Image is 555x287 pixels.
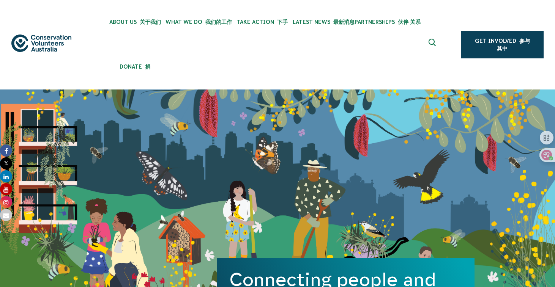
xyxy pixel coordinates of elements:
[105,19,166,25] span: About Us
[205,19,232,25] font: 我们的工作
[11,35,71,52] img: logo.svg
[140,19,161,25] font: 关于我们
[333,19,355,25] font: 最新消息
[293,19,355,25] span: Latest News
[497,38,530,52] font: 参与其中
[398,19,421,25] font: 伙伴 关系
[277,19,288,25] font: 下手
[145,64,150,70] font: 捐
[166,19,232,25] span: What We Do
[232,19,293,25] span: Take Action
[355,19,421,25] span: Partnerships
[105,64,166,70] span: Donate
[428,39,438,51] span: Expand search box
[424,36,442,54] button: Expand search box Close search box
[461,31,544,58] a: Get Involved 参与其中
